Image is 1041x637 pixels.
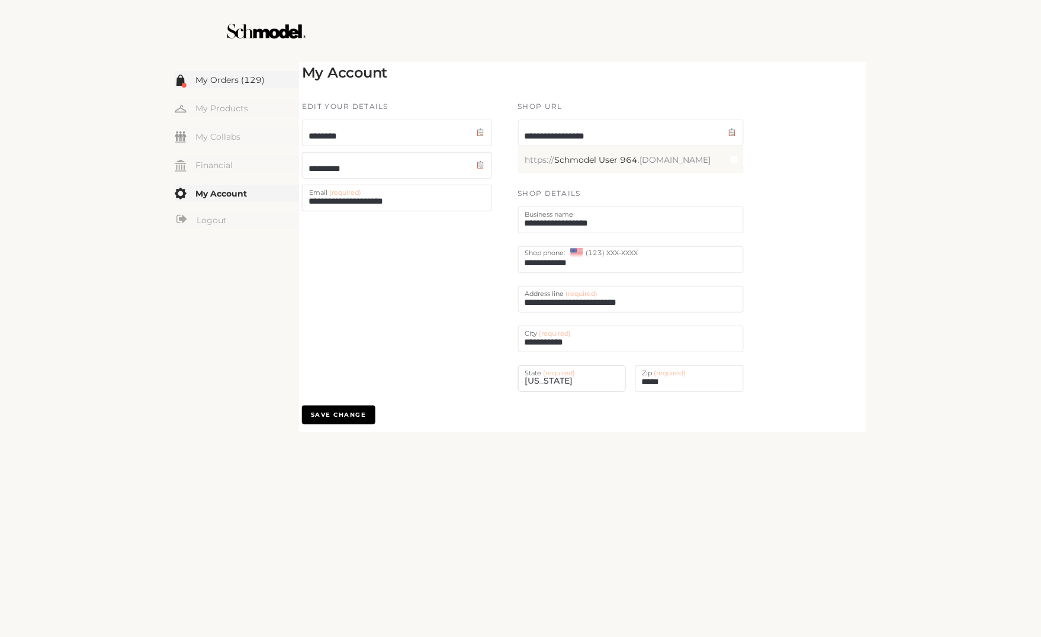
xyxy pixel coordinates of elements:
img: my-order.svg [175,75,187,86]
img: my-friends.svg [175,131,187,143]
a: My Account [175,185,299,202]
span: https:// [525,155,555,165]
img: my-financial.svg [175,160,187,172]
label: SHOP DETAILS [518,188,581,200]
a: Logout [175,213,299,228]
button: SAVE CHANGE [302,406,375,424]
label: EDIT YOUR DETAILS [302,101,388,112]
span: Schmodel User 964 [555,155,638,165]
h2: My Account [302,65,388,82]
a: My Products [175,99,299,117]
span: [US_STATE] [525,366,619,391]
span: check-circle [730,156,738,164]
img: my-account.svg [175,188,187,200]
a: My Orders (129) [175,71,299,88]
label: SHOP URL [518,101,563,112]
img: my-hanger.svg [175,103,187,115]
a: Financial [175,156,299,173]
span: SAVE CHANGE [311,410,367,420]
div: Menu [175,71,299,230]
span: .[DOMAIN_NAME] [638,155,711,165]
a: My Collabs [175,128,299,145]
